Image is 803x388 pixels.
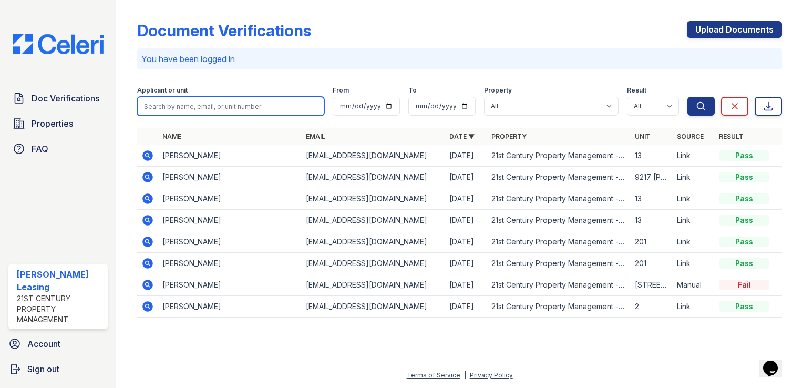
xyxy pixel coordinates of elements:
[4,333,112,354] a: Account
[302,210,445,231] td: [EMAIL_ADDRESS][DOMAIN_NAME]
[719,258,769,269] div: Pass
[487,167,631,188] td: 21st Century Property Management - [GEOGRAPHIC_DATA]
[631,274,673,296] td: [STREET_ADDRESS]
[8,113,108,134] a: Properties
[719,172,769,182] div: Pass
[302,253,445,274] td: [EMAIL_ADDRESS][DOMAIN_NAME]
[631,188,673,210] td: 13
[408,86,417,95] label: To
[302,296,445,318] td: [EMAIL_ADDRESS][DOMAIN_NAME]
[673,231,715,253] td: Link
[17,293,104,325] div: 21st Century Property Management
[491,132,527,140] a: Property
[445,188,487,210] td: [DATE]
[445,167,487,188] td: [DATE]
[487,296,631,318] td: 21st Century Property Management - [GEOGRAPHIC_DATA]
[27,363,59,375] span: Sign out
[673,188,715,210] td: Link
[8,88,108,109] a: Doc Verifications
[407,371,460,379] a: Terms of Service
[464,371,466,379] div: |
[673,167,715,188] td: Link
[137,97,324,116] input: Search by name, email, or unit number
[484,86,512,95] label: Property
[158,274,302,296] td: [PERSON_NAME]
[302,167,445,188] td: [EMAIL_ADDRESS][DOMAIN_NAME]
[4,34,112,54] img: CE_Logo_Blue-a8612792a0a2168367f1c8372b55b34899dd931a85d93a1a3d3e32e68fde9ad4.png
[302,145,445,167] td: [EMAIL_ADDRESS][DOMAIN_NAME]
[8,138,108,159] a: FAQ
[719,301,769,312] div: Pass
[158,167,302,188] td: [PERSON_NAME]
[158,210,302,231] td: [PERSON_NAME]
[27,338,60,350] span: Account
[487,188,631,210] td: 21st Century Property Management - [GEOGRAPHIC_DATA]
[445,274,487,296] td: [DATE]
[719,132,744,140] a: Result
[631,231,673,253] td: 201
[32,117,73,130] span: Properties
[487,253,631,274] td: 21st Century Property Management - [GEOGRAPHIC_DATA]
[487,231,631,253] td: 21st Century Property Management - [GEOGRAPHIC_DATA]
[631,167,673,188] td: 9217 [PERSON_NAME]
[673,145,715,167] td: Link
[158,253,302,274] td: [PERSON_NAME]
[687,21,782,38] a: Upload Documents
[17,268,104,293] div: [PERSON_NAME] Leasing
[445,145,487,167] td: [DATE]
[445,210,487,231] td: [DATE]
[719,150,769,161] div: Pass
[677,132,704,140] a: Source
[302,231,445,253] td: [EMAIL_ADDRESS][DOMAIN_NAME]
[631,210,673,231] td: 13
[449,132,475,140] a: Date ▼
[635,132,651,140] a: Unit
[631,145,673,167] td: 13
[673,210,715,231] td: Link
[631,296,673,318] td: 2
[487,274,631,296] td: 21st Century Property Management - [GEOGRAPHIC_DATA]
[627,86,646,95] label: Result
[306,132,325,140] a: Email
[673,296,715,318] td: Link
[137,21,311,40] div: Document Verifications
[487,210,631,231] td: 21st Century Property Management - [GEOGRAPHIC_DATA]
[302,188,445,210] td: [EMAIL_ADDRESS][DOMAIN_NAME]
[445,296,487,318] td: [DATE]
[719,193,769,204] div: Pass
[445,231,487,253] td: [DATE]
[673,274,715,296] td: Manual
[32,142,48,155] span: FAQ
[333,86,349,95] label: From
[4,359,112,380] a: Sign out
[302,274,445,296] td: [EMAIL_ADDRESS][DOMAIN_NAME]
[719,237,769,247] div: Pass
[137,86,188,95] label: Applicant or unit
[673,253,715,274] td: Link
[487,145,631,167] td: 21st Century Property Management - [GEOGRAPHIC_DATA]
[719,280,769,290] div: Fail
[759,346,792,377] iframe: chat widget
[158,145,302,167] td: [PERSON_NAME]
[32,92,99,105] span: Doc Verifications
[719,215,769,226] div: Pass
[158,296,302,318] td: [PERSON_NAME]
[445,253,487,274] td: [DATE]
[158,231,302,253] td: [PERSON_NAME]
[162,132,181,140] a: Name
[141,53,778,65] p: You have been logged in
[470,371,513,379] a: Privacy Policy
[631,253,673,274] td: 201
[158,188,302,210] td: [PERSON_NAME]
